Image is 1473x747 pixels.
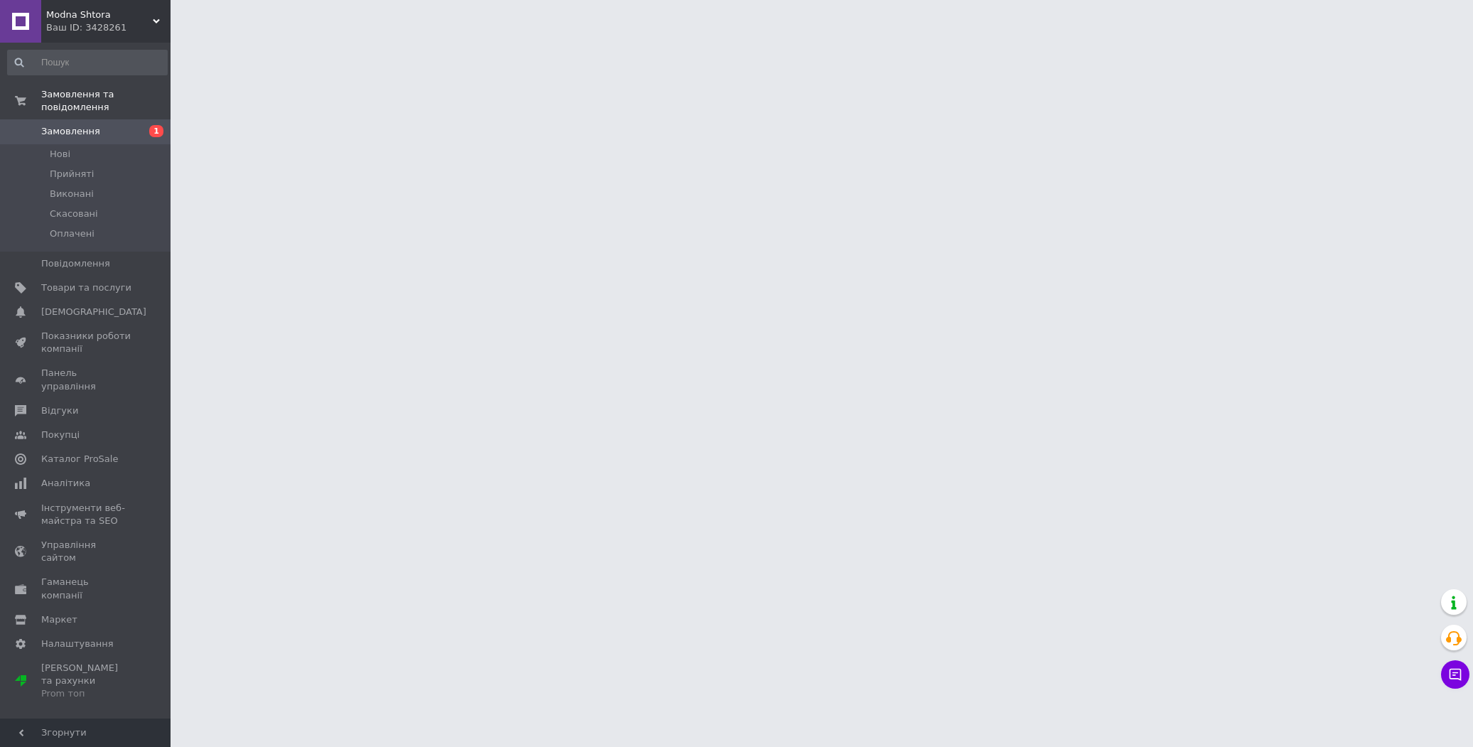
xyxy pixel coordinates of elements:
[41,330,131,355] span: Показники роботи компанії
[41,539,131,564] span: Управління сайтом
[41,662,131,701] span: [PERSON_NAME] та рахунки
[41,576,131,601] span: Гаманець компанії
[41,477,90,490] span: Аналітика
[41,257,110,270] span: Повідомлення
[41,281,131,294] span: Товари та послуги
[41,453,118,466] span: Каталог ProSale
[50,168,94,181] span: Прийняті
[50,148,70,161] span: Нові
[50,227,95,240] span: Оплачені
[41,429,80,441] span: Покупці
[41,502,131,527] span: Інструменти веб-майстра та SEO
[50,188,94,200] span: Виконані
[41,306,146,318] span: [DEMOGRAPHIC_DATA]
[41,613,77,626] span: Маркет
[41,125,100,138] span: Замовлення
[7,50,168,75] input: Пошук
[46,9,153,21] span: Modna Shtora
[41,687,131,700] div: Prom топ
[46,21,171,34] div: Ваш ID: 3428261
[50,208,98,220] span: Скасовані
[41,404,78,417] span: Відгуки
[41,367,131,392] span: Панель управління
[1441,660,1469,689] button: Чат з покупцем
[41,638,114,650] span: Налаштування
[149,125,163,137] span: 1
[41,88,171,114] span: Замовлення та повідомлення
